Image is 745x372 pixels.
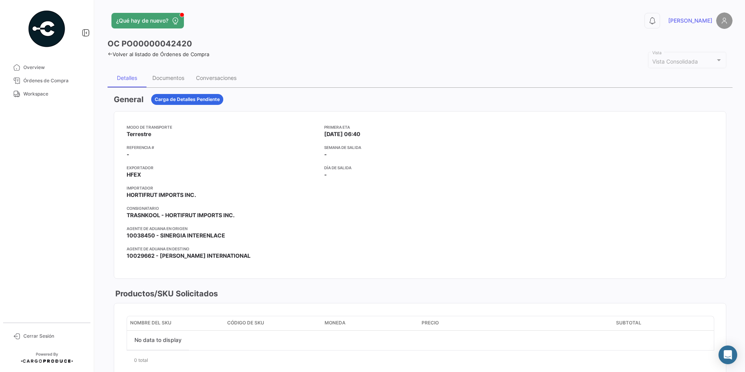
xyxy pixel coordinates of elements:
div: Abrir Intercom Messenger [719,345,737,364]
h3: Productos/SKU Solicitados [114,288,218,299]
span: - [324,171,327,179]
app-card-info-title: Consignatario [127,205,318,211]
span: Subtotal [616,319,641,326]
h3: OC PO00000042420 [108,38,192,49]
img: powered-by.png [27,9,66,48]
span: - [324,151,327,158]
datatable-header-cell: Nombre del SKU [127,316,224,330]
app-card-info-title: Referencia # [127,144,318,151]
a: Volver al listado de Órdenes de Compra [108,51,209,57]
datatable-header-cell: Moneda [321,316,418,330]
app-card-info-title: Semana de Salida [324,144,515,151]
a: Órdenes de Compra [6,74,87,87]
span: 10029662 - [PERSON_NAME] INTERNATIONAL [127,252,251,260]
app-card-info-title: Día de Salida [324,165,515,171]
app-card-info-title: Agente de Aduana en Origen [127,225,318,232]
h3: General [114,94,143,105]
span: HFEX [127,171,141,179]
a: Overview [6,61,87,74]
app-card-info-title: Exportador [127,165,318,171]
app-card-info-title: Importador [127,185,318,191]
div: 0 total [127,351,713,370]
div: No data to display [127,331,189,350]
span: Workspace [23,90,84,97]
div: Documentos [152,74,184,81]
a: Workspace [6,87,87,101]
app-card-info-title: Agente de Aduana en Destino [127,246,318,252]
span: - [127,151,129,158]
button: ¿Qué hay de nuevo? [111,13,184,28]
span: TRASNKOOL - HORTIFRUT IMPORTS INC. [127,211,235,219]
mat-select-trigger: Vista Consolidada [652,58,698,65]
span: Overview [23,64,84,71]
span: Órdenes de Compra [23,77,84,84]
img: placeholder-user.png [716,12,733,29]
span: Carga de Detalles Pendiente [155,96,220,103]
app-card-info-title: Primera ETA [324,124,515,130]
div: Conversaciones [196,74,237,81]
span: ¿Qué hay de nuevo? [116,17,168,25]
span: Nombre del SKU [130,319,171,326]
span: [DATE] 06:40 [324,130,360,138]
span: Cerrar Sesión [23,333,84,340]
datatable-header-cell: Código de SKU [224,316,321,330]
div: Detalles [117,74,137,81]
span: Terrestre [127,130,151,138]
span: Precio [422,319,439,326]
span: HORTIFRUT IMPORTS INC. [127,191,196,199]
span: [PERSON_NAME] [668,17,712,25]
app-card-info-title: Modo de Transporte [127,124,318,130]
span: Moneda [325,319,346,326]
span: Código de SKU [227,319,264,326]
span: 10038450 - SINERGIA INTERENLACE [127,232,225,239]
